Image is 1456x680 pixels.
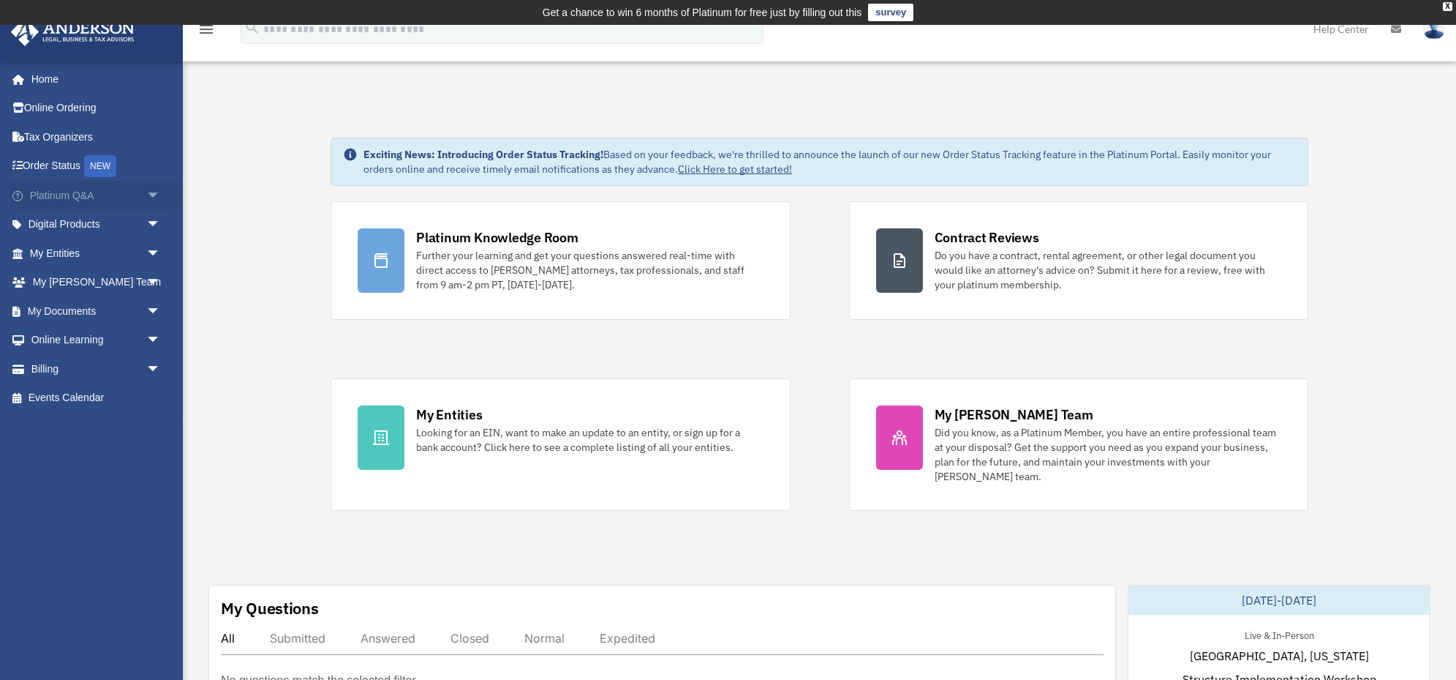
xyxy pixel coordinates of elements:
div: Live & In-Person [1233,627,1326,642]
div: My [PERSON_NAME] Team [935,406,1093,424]
span: arrow_drop_down [146,268,176,298]
a: Platinum Q&Aarrow_drop_down [10,181,183,210]
div: My Questions [221,597,319,619]
div: Further your learning and get your questions answered real-time with direct access to [PERSON_NAM... [416,248,763,292]
a: Platinum Knowledge Room Further your learning and get your questions answered real-time with dire... [331,201,790,320]
div: Do you have a contract, rental agreement, or other legal document you would like an attorney's ad... [935,248,1281,292]
div: Get a chance to win 6 months of Platinum for free just by filling out this [543,4,862,21]
span: arrow_drop_down [146,354,176,384]
a: Events Calendar [10,384,183,413]
a: menu [197,26,215,38]
strong: Exciting News: Introducing Order Status Tracking! [363,148,603,161]
img: Anderson Advisors Platinum Portal [7,18,139,46]
span: arrow_drop_down [146,296,176,326]
span: arrow_drop_down [146,210,176,240]
div: Contract Reviews [935,228,1039,247]
div: Based on your feedback, we're thrilled to announce the launch of our new Order Status Tracking fe... [363,147,1296,176]
a: Order StatusNEW [10,152,183,182]
i: menu [197,20,215,38]
span: arrow_drop_down [146,181,176,211]
div: Answered [361,631,415,646]
div: Submitted [270,631,325,646]
a: My Entitiesarrow_drop_down [10,239,183,268]
a: Tax Organizers [10,122,183,152]
a: My [PERSON_NAME] Teamarrow_drop_down [10,268,183,297]
div: Normal [524,631,565,646]
div: Platinum Knowledge Room [416,228,578,247]
a: Contract Reviews Do you have a contract, rental agreement, or other legal document you would like... [849,201,1308,320]
a: Home [10,64,176,94]
a: Online Ordering [10,94,183,123]
div: [DATE]-[DATE] [1128,586,1430,615]
a: My Entities Looking for an EIN, want to make an update to an entity, or sign up for a bank accoun... [331,378,790,511]
i: search [244,20,260,36]
span: [GEOGRAPHIC_DATA], [US_STATE] [1190,647,1369,665]
a: My Documentsarrow_drop_down [10,296,183,326]
div: NEW [84,155,116,177]
div: Expedited [600,631,655,646]
a: Click Here to get started! [678,162,792,176]
a: My [PERSON_NAME] Team Did you know, as a Platinum Member, you have an entire professional team at... [849,378,1308,511]
a: survey [868,4,913,21]
div: close [1443,2,1452,11]
span: arrow_drop_down [146,239,176,269]
div: My Entities [416,406,482,424]
span: arrow_drop_down [146,326,176,356]
a: Digital Productsarrow_drop_down [10,210,183,239]
div: Looking for an EIN, want to make an update to an entity, or sign up for a bank account? Click her... [416,425,763,455]
div: All [221,631,235,646]
a: Billingarrow_drop_down [10,354,183,384]
a: Online Learningarrow_drop_down [10,326,183,355]
img: User Pic [1423,18,1445,40]
div: Closed [450,631,489,646]
div: Did you know, as a Platinum Member, you have an entire professional team at your disposal? Get th... [935,425,1281,484]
